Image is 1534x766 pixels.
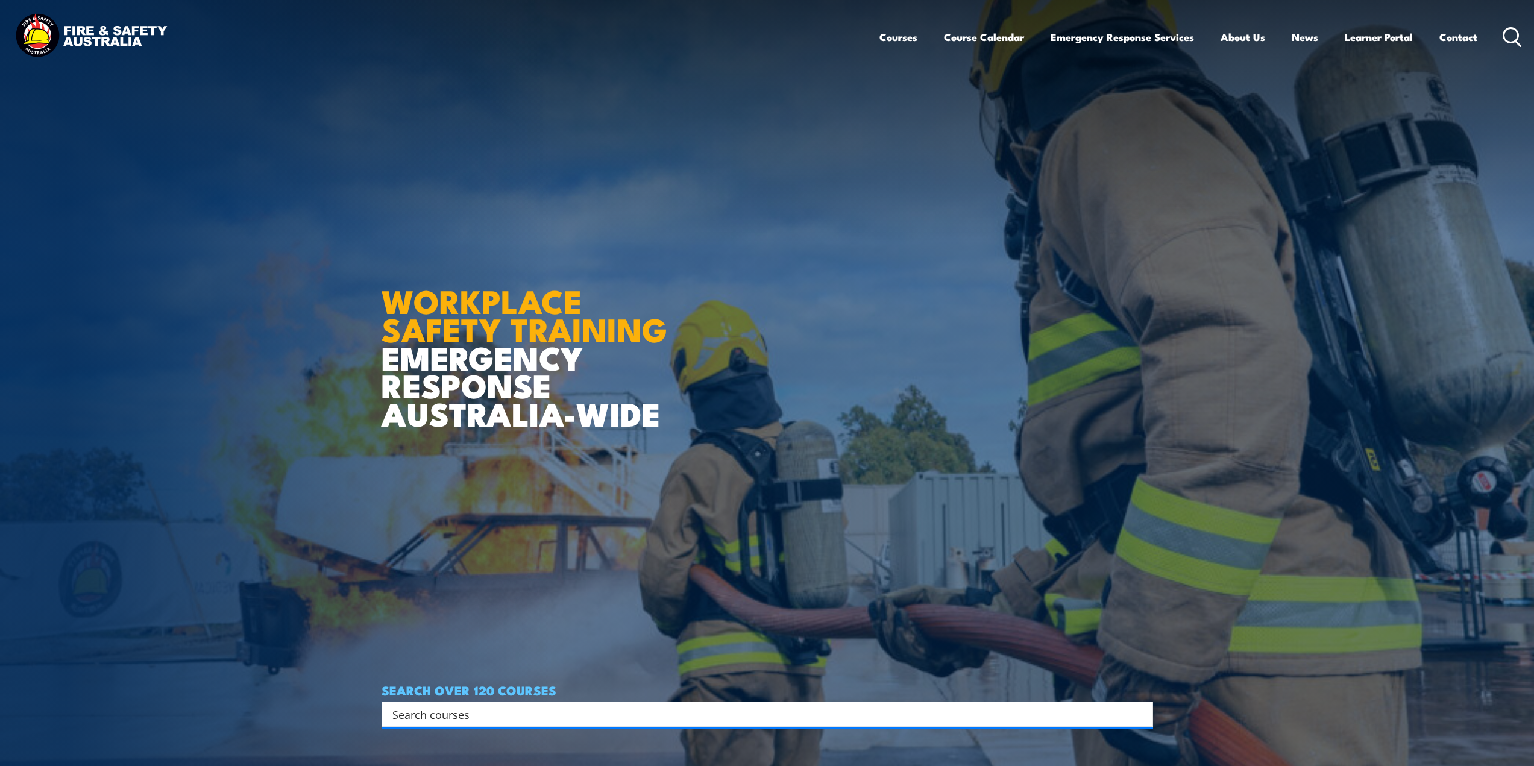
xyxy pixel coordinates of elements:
a: Course Calendar [944,21,1024,53]
strong: WORKPLACE SAFETY TRAINING [382,275,667,353]
a: Contact [1439,21,1477,53]
button: Search magnifier button [1132,706,1149,723]
input: Search input [392,705,1127,723]
a: Emergency Response Services [1051,21,1194,53]
h4: SEARCH OVER 120 COURSES [382,683,1153,697]
a: Learner Portal [1345,21,1413,53]
a: Courses [879,21,917,53]
a: About Us [1221,21,1265,53]
form: Search form [395,706,1129,723]
h1: EMERGENCY RESPONSE AUSTRALIA-WIDE [382,256,676,427]
a: News [1292,21,1318,53]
